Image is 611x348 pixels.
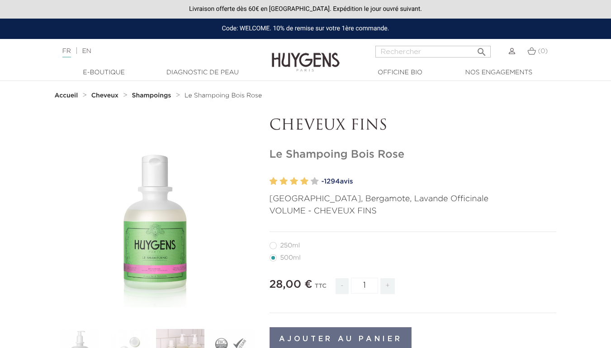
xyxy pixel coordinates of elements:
[279,175,288,188] label: 2
[132,92,171,99] strong: Shampoings
[474,43,490,55] button: 
[270,254,312,261] label: 500ml
[91,92,118,99] strong: Cheveux
[91,92,121,99] a: Cheveux
[290,175,298,188] label: 3
[59,68,149,77] a: E-Boutique
[272,38,340,73] img: Huygens
[157,68,248,77] a: Diagnostic de peau
[270,279,313,290] span: 28,00 €
[375,46,491,58] input: Rechercher
[476,44,487,55] i: 
[270,242,311,249] label: 250ml
[82,48,91,54] a: EN
[55,92,80,99] a: Accueil
[270,117,557,135] p: CHEVEUX FINS
[270,175,278,188] label: 1
[55,92,78,99] strong: Accueil
[454,68,544,77] a: Nos engagements
[322,175,557,188] a: -1294avis
[538,48,548,54] span: (0)
[300,175,308,188] label: 4
[324,178,340,185] span: 1294
[336,278,348,294] span: -
[270,205,557,217] p: VOLUME - CHEVEUX FINS
[270,148,557,161] h1: Le Shampoing Bois Rose
[351,278,378,294] input: Quantité
[62,48,71,58] a: FR
[132,92,174,99] a: Shampoings
[355,68,445,77] a: Officine Bio
[58,46,248,57] div: |
[270,193,557,205] p: [GEOGRAPHIC_DATA], Bergamote, Lavande Officinale
[311,175,319,188] label: 5
[185,92,262,99] a: Le Shampoing Bois Rose
[380,278,395,294] span: +
[315,276,327,301] div: TTC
